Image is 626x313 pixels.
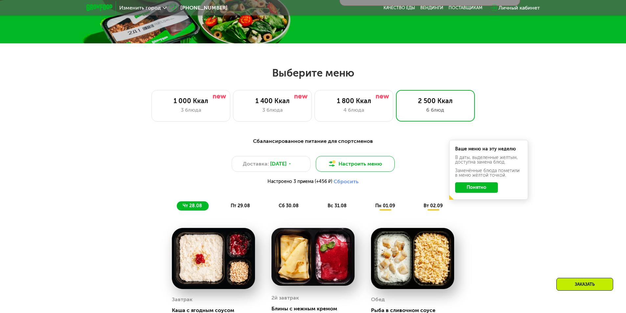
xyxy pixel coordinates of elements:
[455,147,522,151] div: Ваше меню на эту неделю
[183,203,202,209] span: чт 28.08
[172,295,193,304] div: Завтрак
[420,5,443,11] a: Вендинги
[158,106,223,114] div: 3 блюда
[403,106,468,114] div: 6 блюд
[271,305,360,312] div: Блины с нежным кремом
[334,178,359,185] button: Сбросить
[267,179,332,184] span: Настроено 3 приема (+456 ₽)
[371,295,385,304] div: Обед
[455,182,498,193] button: Понятно
[383,5,415,11] a: Качество еды
[243,160,269,168] span: Доставка:
[556,278,613,291] div: Заказать
[498,4,540,12] div: Личный кабинет
[21,66,605,79] h2: Выберите меню
[119,5,161,11] span: Изменить город
[240,97,305,105] div: 1 400 Ккал
[231,203,250,209] span: пт 29.08
[449,5,482,11] div: поставщикам
[119,137,508,145] div: Сбалансированное питание для спортсменов
[375,203,395,209] span: пн 01.09
[170,4,227,12] a: [PHONE_NUMBER]
[279,203,299,209] span: сб 30.08
[158,97,223,105] div: 1 000 Ккал
[455,168,522,178] div: Заменённые блюда пометили в меню жёлтой точкой.
[403,97,468,105] div: 2 500 Ккал
[328,203,347,209] span: вс 31.08
[270,160,287,168] span: [DATE]
[240,106,305,114] div: 3 блюда
[424,203,443,209] span: вт 02.09
[271,293,299,303] div: 2й завтрак
[321,106,386,114] div: 4 блюда
[316,156,395,172] button: Настроить меню
[455,155,522,165] div: В даты, выделенные желтым, доступна замена блюд.
[321,97,386,105] div: 1 800 Ккал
